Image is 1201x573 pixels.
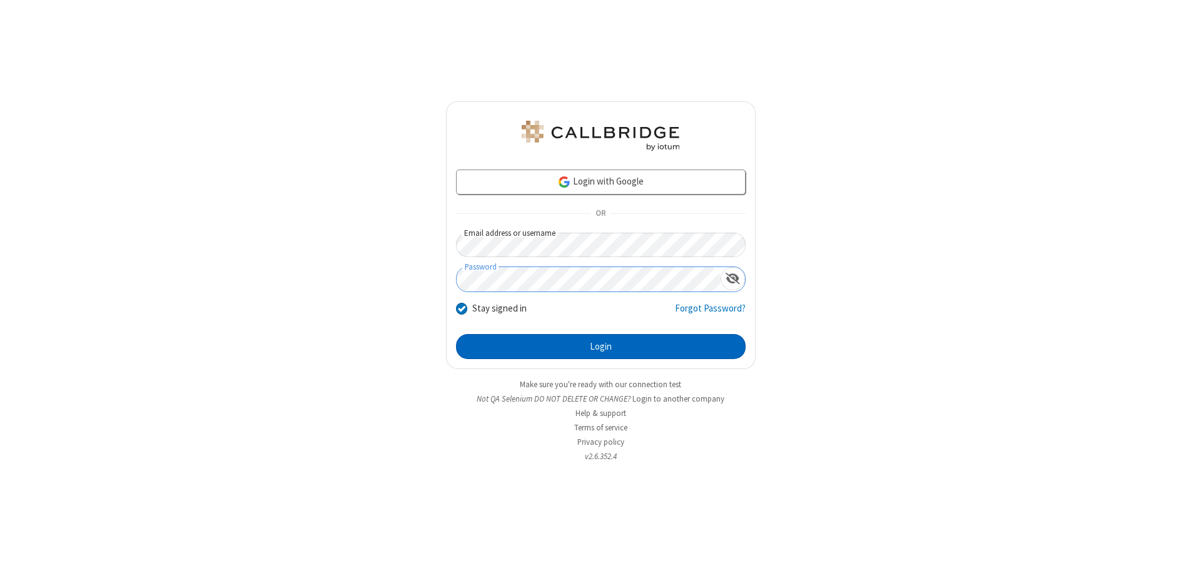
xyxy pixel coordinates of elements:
label: Stay signed in [472,302,527,316]
li: Not QA Selenium DO NOT DELETE OR CHANGE? [446,393,756,405]
img: google-icon.png [557,175,571,189]
a: Help & support [575,408,626,418]
input: Email address or username [456,233,746,257]
button: Login to another company [632,393,724,405]
img: QA Selenium DO NOT DELETE OR CHANGE [519,121,682,151]
span: OR [590,205,611,223]
button: Login [456,334,746,359]
iframe: Chat [1170,540,1192,564]
a: Privacy policy [577,437,624,447]
a: Terms of service [574,422,627,433]
input: Password [457,267,721,292]
a: Forgot Password? [675,302,746,325]
a: Make sure you're ready with our connection test [520,379,681,390]
li: v2.6.352.4 [446,450,756,462]
div: Show password [721,267,745,290]
a: Login with Google [456,170,746,195]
